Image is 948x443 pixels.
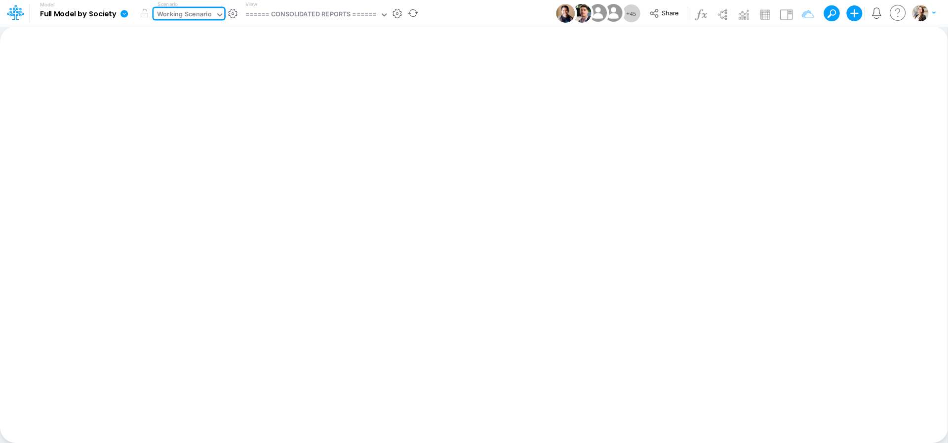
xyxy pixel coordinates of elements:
div: ====== CONSOLIDATED REPORTS ====== [245,9,377,21]
img: User Image Icon [587,2,609,24]
label: View [245,0,257,8]
label: Scenario [158,0,178,8]
div: Working Scenario [157,9,212,21]
b: Full Model by Society [40,10,117,19]
span: + 45 [626,10,636,17]
button: Share [644,6,685,21]
span: Share [662,9,678,16]
img: User Image Icon [572,4,591,23]
img: User Image Icon [602,2,625,24]
label: Model [40,2,55,8]
a: Notifications [871,7,882,19]
img: User Image Icon [556,4,575,23]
